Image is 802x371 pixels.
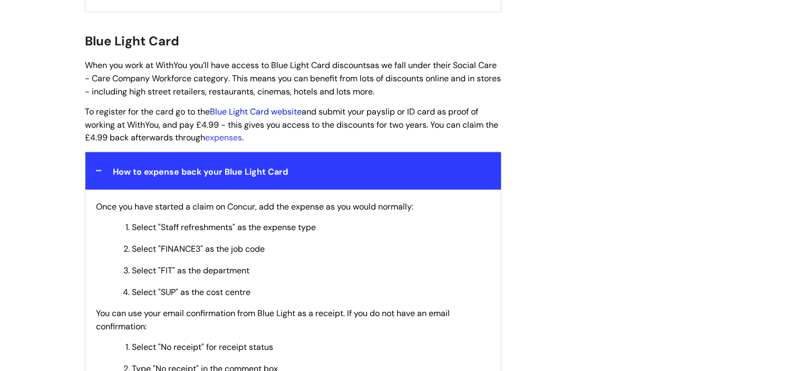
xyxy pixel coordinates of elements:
[96,308,450,332] span: You can use your email confirmation from Blue Light as a receipt. If you do not have an email con...
[132,341,273,353] span: Select "No receipt" for receipt status
[132,287,250,298] span: Select "SUP" as the cost centre
[85,60,501,97] span: When you work at WithYou you’ll have access to Blue Light Card discounts . This means you can ben...
[132,222,316,233] span: Select "Staff refreshments" as the expense type
[96,201,413,212] span: Once you have started a claim on Concur, add the expense as you would normally:
[205,132,242,143] a: expenses
[132,265,249,276] span: Select "FIT" as the department
[85,60,497,84] span: as we fall under their Social Care - Care Company Workforce category
[210,106,302,117] a: Blue Light Card website
[85,106,498,144] span: To register for the card go to the and submit your payslip or ID card as proof of working at With...
[85,33,179,49] span: Blue Light Card
[113,166,288,177] span: How to expense back your Blue Light Card
[132,243,265,254] span: Select "FINANCE3" as the job code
